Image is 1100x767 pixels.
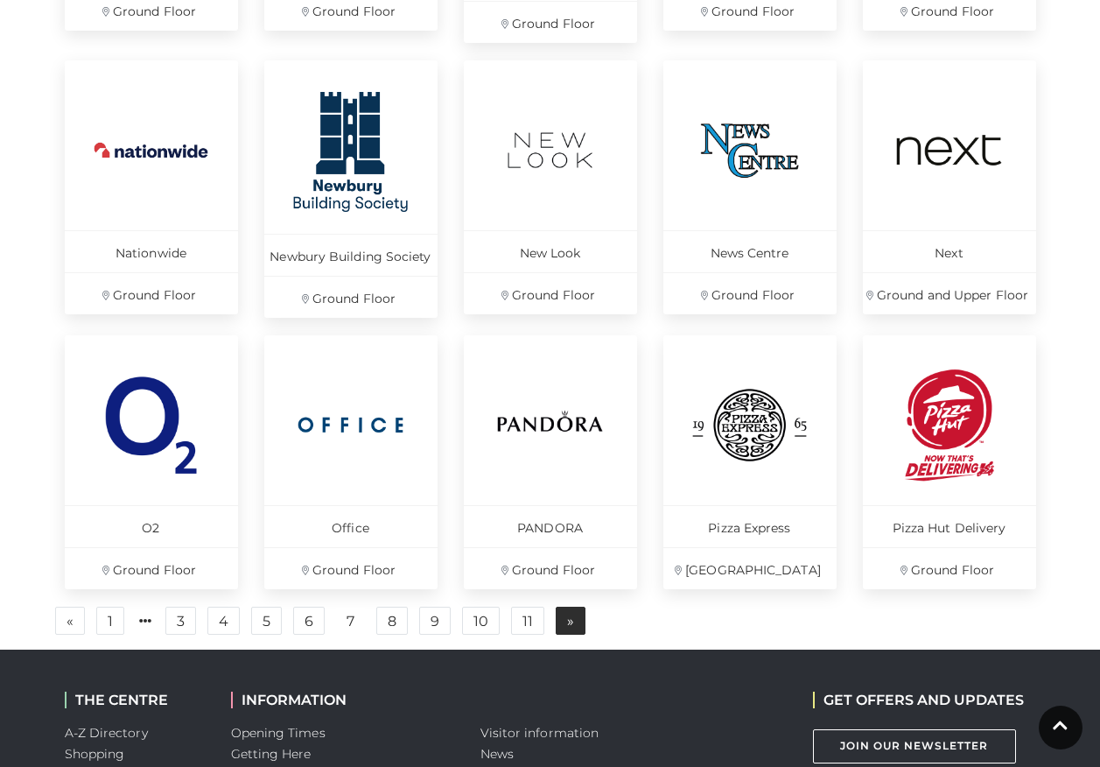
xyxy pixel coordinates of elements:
a: 7 [336,608,365,636]
a: Next Ground and Upper Floor [863,60,1036,314]
span: « [67,615,74,627]
a: 4 [207,607,240,635]
a: Office Ground Floor [264,335,438,589]
a: Next [556,607,585,635]
a: 3 [165,607,196,635]
a: A-Z Directory [65,725,148,741]
p: Nationwide [65,230,238,272]
p: Ground Floor [65,272,238,314]
p: Pizza Express [663,505,837,547]
a: Opening Times [231,725,326,741]
p: [GEOGRAPHIC_DATA] [663,547,837,589]
a: 5 [251,607,282,635]
p: Ground Floor [264,547,438,589]
a: Pizza Express [GEOGRAPHIC_DATA] [663,335,837,589]
a: 1 [96,607,124,635]
p: O2 [65,505,238,547]
p: Ground Floor [464,1,637,43]
a: News Centre Ground Floor [663,60,837,314]
p: Ground Floor [464,547,637,589]
p: Next [863,230,1036,272]
p: Ground Floor [863,547,1036,589]
a: News [480,746,514,762]
a: Previous [55,607,85,635]
a: Join Our Newsletter [813,729,1016,763]
h2: THE CENTRE [65,692,205,708]
a: Visitor information [480,725,599,741]
a: 10 [462,607,500,635]
a: 6 [293,607,325,635]
a: Shopping [65,746,125,762]
p: PANDORA [464,505,637,547]
a: O2 Ground Floor [65,335,238,589]
p: Ground Floor [264,276,438,318]
a: PANDORA Ground Floor [464,335,637,589]
h2: GET OFFERS AND UPDATES [813,692,1024,708]
a: Nationwide Ground Floor [65,60,238,314]
a: Getting Here [231,746,312,762]
p: Office [264,505,438,547]
p: Ground Floor [663,272,837,314]
p: New Look [464,230,637,272]
p: Ground and Upper Floor [863,272,1036,314]
h2: INFORMATION [231,692,454,708]
p: News Centre [663,230,837,272]
span: » [567,615,574,627]
p: Ground Floor [65,547,238,589]
a: 8 [376,607,408,635]
a: 9 [419,607,451,635]
a: Pizza Hut Delivery Ground Floor [863,335,1036,589]
a: 11 [511,607,544,635]
a: New Look Ground Floor [464,60,637,314]
p: Ground Floor [464,272,637,314]
a: Newbury Building Society Ground Floor [264,60,438,318]
p: Newbury Building Society [264,234,438,276]
p: Pizza Hut Delivery [863,505,1036,547]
